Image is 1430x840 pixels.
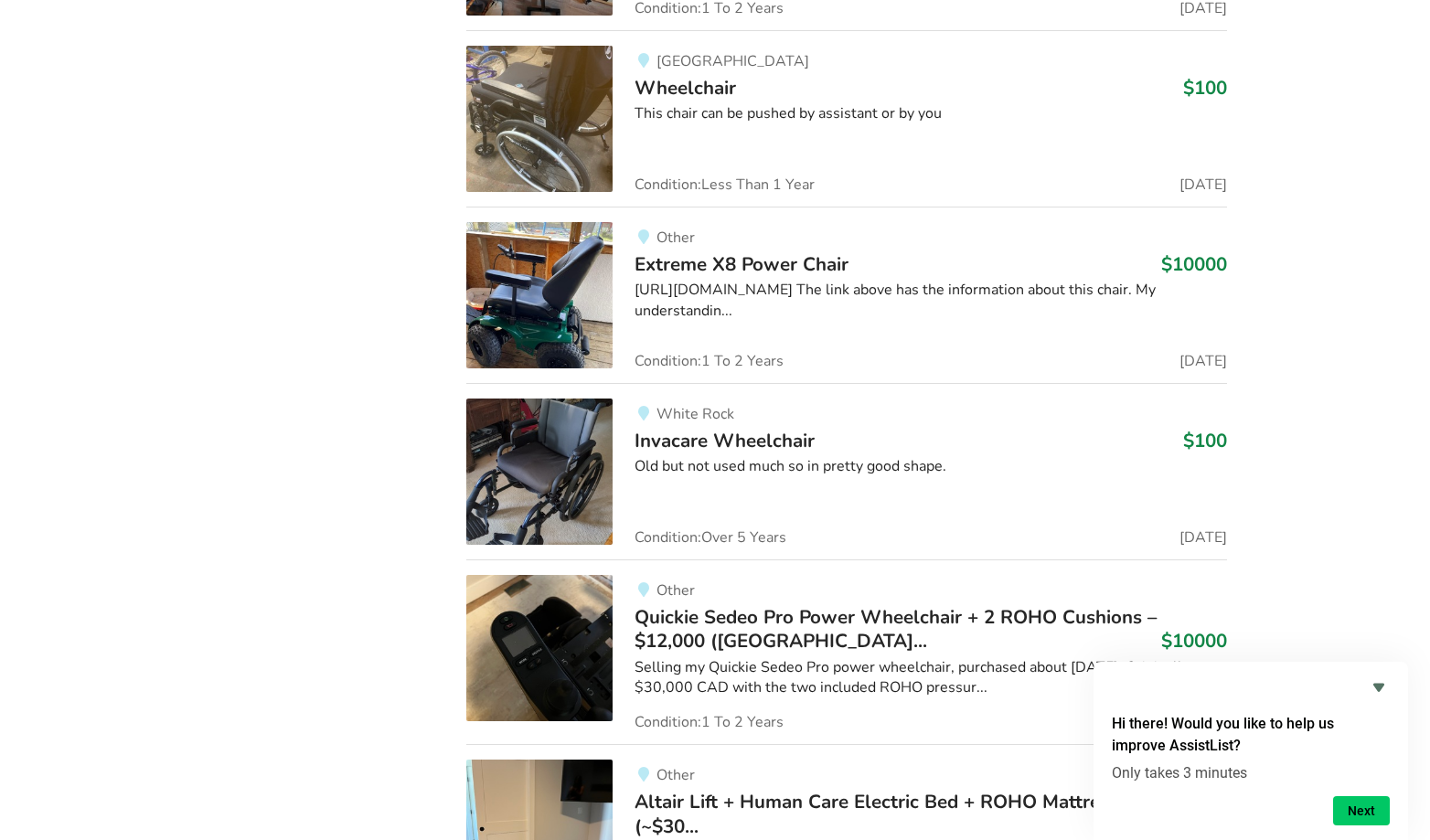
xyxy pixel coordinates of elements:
[1179,1,1227,16] span: [DATE]
[635,177,815,192] span: Condition: Less Than 1 Year
[635,280,1226,322] div: [URL][DOMAIN_NAME] The link above has the information about this chair. My understandin...
[466,575,613,721] img: mobility-quickie sedeo pro power wheelchair + 2 roho cushions – $12,000 (port alberni, bc)
[1161,629,1227,653] h3: $10000
[635,530,786,545] span: Condition: Over 5 Years
[1333,796,1390,825] button: Next question
[1112,713,1390,757] h2: Hi there! Would you like to help us improve AssistList?
[635,604,1157,654] span: Quickie Sedeo Pro Power Wheelchair + 2 ROHO Cushions – $12,000 ([GEOGRAPHIC_DATA]...
[1179,530,1227,545] span: [DATE]
[635,251,848,277] span: Extreme X8 Power Chair
[635,1,784,16] span: Condition: 1 To 2 Years
[1183,76,1227,100] h3: $100
[635,103,1226,124] div: This chair can be pushed by assistant or by you
[1179,177,1227,192] span: [DATE]
[1183,429,1227,452] h3: $100
[1112,764,1390,782] p: Only takes 3 minutes
[656,404,734,424] span: White Rock
[635,428,815,453] span: Invacare Wheelchair
[1179,354,1227,368] span: [DATE]
[1161,252,1227,276] h3: $10000
[1368,676,1390,698] button: Hide survey
[466,559,1226,745] a: mobility-quickie sedeo pro power wheelchair + 2 roho cushions – $12,000 (port alberni, bc)OtherQu...
[466,383,1226,559] a: mobility-invacare wheelchairWhite RockInvacare Wheelchair$100Old but not used much so in pretty g...
[635,715,784,729] span: Condition: 1 To 2 Years
[656,51,809,71] span: [GEOGRAPHIC_DATA]
[466,46,613,192] img: mobility-wheelchair
[635,789,1220,838] span: Altair Lift + Human Care Electric Bed + ROHO Mattress – Like New (~$30...
[635,75,736,101] span: Wheelchair
[466,222,613,368] img: mobility-extreme x8 power chair
[1112,676,1390,825] div: Hi there! Would you like to help us improve AssistList?
[656,580,695,601] span: Other
[466,30,1226,207] a: mobility-wheelchair [GEOGRAPHIC_DATA]Wheelchair$100This chair can be pushed by assistant or by yo...
[656,228,695,248] span: Other
[466,207,1226,383] a: mobility-extreme x8 power chairOtherExtreme X8 Power Chair$10000[URL][DOMAIN_NAME] The link above...
[635,456,1226,477] div: Old but not used much so in pretty good shape.
[466,399,613,545] img: mobility-invacare wheelchair
[656,765,695,785] span: Other
[635,354,784,368] span: Condition: 1 To 2 Years
[635,657,1226,699] div: Selling my Quickie Sedeo Pro power wheelchair, purchased about [DATE]. Originally over $30,000 CA...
